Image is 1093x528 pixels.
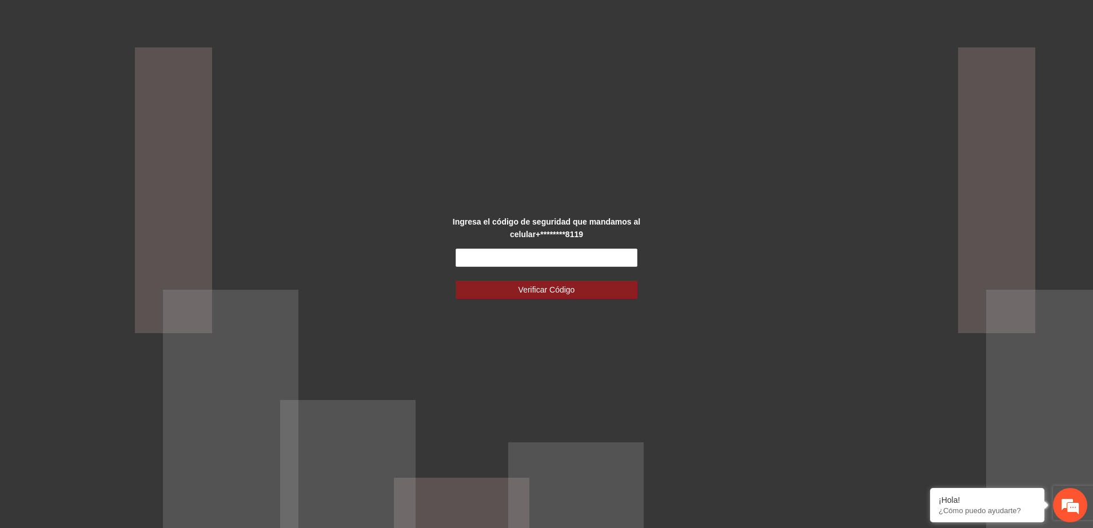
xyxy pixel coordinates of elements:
span: Verificar Código [518,283,575,296]
button: Verificar Código [456,281,638,299]
span: Estamos en línea. [66,153,158,268]
div: Chatee con nosotros ahora [59,58,192,73]
textarea: Escriba su mensaje y pulse “Intro” [6,312,218,352]
div: ¡Hola! [939,495,1036,505]
p: ¿Cómo puedo ayudarte? [939,506,1036,515]
strong: Ingresa el código de seguridad que mandamos al celular +********8119 [453,217,640,239]
div: Minimizar ventana de chat en vivo [188,6,215,33]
